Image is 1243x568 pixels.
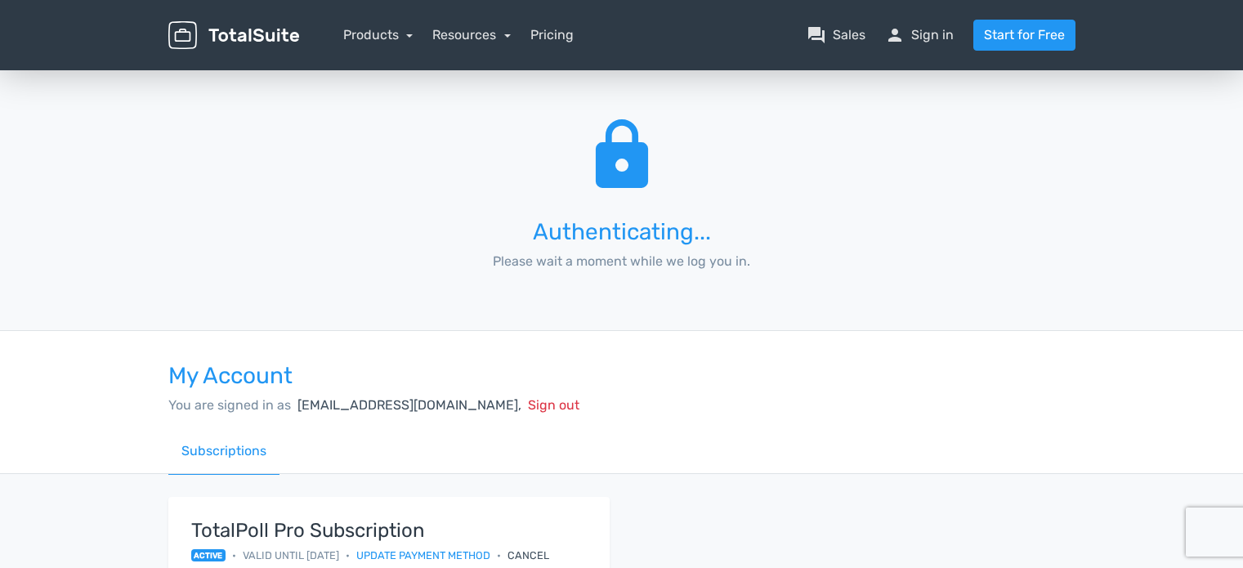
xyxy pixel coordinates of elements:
[168,397,291,413] span: You are signed in as
[530,25,574,45] a: Pricing
[191,520,550,541] strong: TotalPoll Pro Subscription
[463,220,780,245] h3: Authenticating...
[243,548,339,563] span: Valid until [DATE]
[807,25,826,45] span: question_answer
[191,549,226,561] span: active
[885,25,905,45] span: person
[297,397,521,413] span: [EMAIL_ADDRESS][DOMAIN_NAME],
[807,25,865,45] a: question_answerSales
[168,21,299,50] img: TotalSuite for WordPress
[356,548,490,563] a: Update payment method
[885,25,954,45] a: personSign in
[583,113,661,199] span: lock
[507,548,549,563] div: Cancel
[343,27,414,42] a: Products
[346,548,350,563] span: •
[497,548,501,563] span: •
[168,364,1075,389] h3: My Account
[168,428,279,475] a: Subscriptions
[528,397,579,413] span: Sign out
[432,27,511,42] a: Resources
[232,548,236,563] span: •
[463,252,780,271] p: Please wait a moment while we log you in.
[973,20,1075,51] a: Start for Free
